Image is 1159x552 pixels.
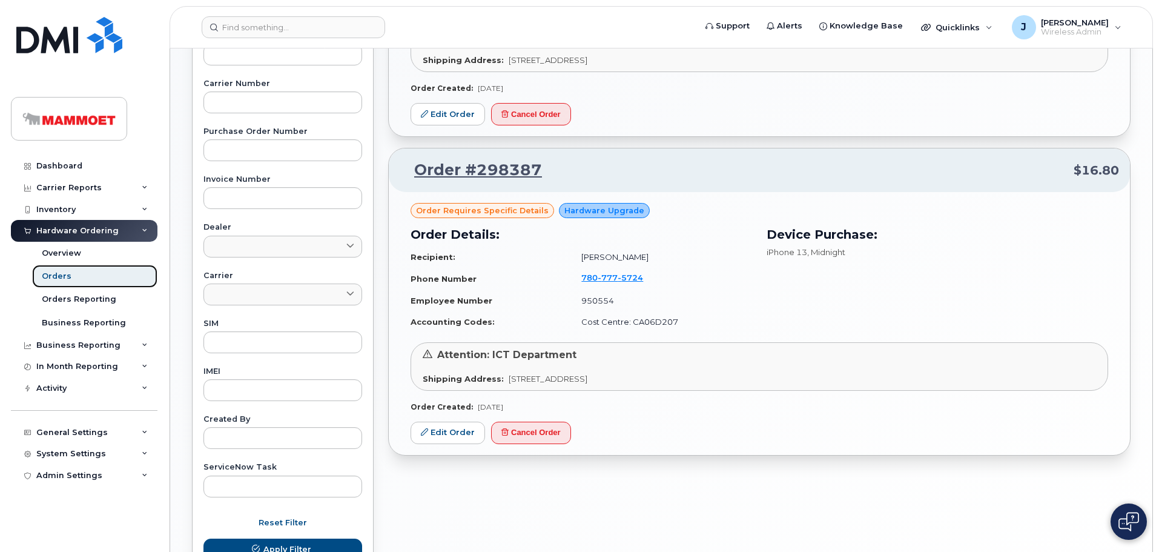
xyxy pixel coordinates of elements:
a: Alerts [758,14,811,38]
label: Purchase Order Number [203,128,362,136]
a: Support [697,14,758,38]
button: Cancel Order [491,422,571,444]
strong: Order Created: [411,84,473,93]
a: Order #298387 [400,159,542,181]
span: [STREET_ADDRESS] [509,374,587,384]
strong: Phone Number [411,274,477,284]
a: 7807775724 [581,273,658,282]
label: SIM [203,320,362,328]
strong: Shipping Address: [423,55,504,65]
div: Quicklinks [913,15,1001,39]
a: Edit Order [411,103,485,125]
label: Carrier Number [203,80,362,88]
span: Quicklinks [936,22,980,32]
h3: Order Details: [411,225,752,244]
label: Invoice Number [203,176,362,184]
span: iPhone 13 [767,247,807,257]
label: ServiceNow Task [203,464,362,471]
a: Edit Order [411,422,485,444]
span: Wireless Admin [1041,27,1109,37]
div: Jithin [1003,15,1130,39]
label: Created By [203,416,362,424]
span: J [1021,20,1026,35]
span: Hardware Upgrade [564,205,644,216]
strong: Accounting Codes: [411,317,495,327]
button: Reset Filter [203,512,362,534]
span: , Midnight [807,247,845,257]
span: [STREET_ADDRESS] [509,55,587,65]
label: IMEI [203,368,362,376]
span: $16.80 [1074,162,1119,179]
label: Carrier [203,272,362,280]
span: Attention: ICT Department [437,349,576,361]
span: Reset Filter [259,517,307,528]
h3: Device Purchase: [767,225,1108,244]
strong: Recipient: [411,252,455,262]
span: [DATE] [478,84,503,93]
td: Cost Centre: CA06D207 [570,311,752,333]
strong: Order Created: [411,402,473,411]
span: 5724 [618,273,643,282]
input: Find something... [202,16,385,38]
span: Alerts [777,20,802,32]
strong: Shipping Address: [423,374,504,384]
strong: Employee Number [411,296,492,305]
button: Cancel Order [491,103,571,125]
a: Knowledge Base [811,14,911,38]
span: Knowledge Base [830,20,903,32]
span: 780 [581,273,643,282]
span: [DATE] [478,402,503,411]
span: Order requires Specific details [416,205,549,216]
td: 950554 [570,290,752,311]
span: [PERSON_NAME] [1041,18,1109,27]
span: 777 [598,273,618,282]
td: [PERSON_NAME] [570,247,752,268]
img: Open chat [1118,512,1139,531]
span: Support [716,20,750,32]
label: Dealer [203,224,362,231]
